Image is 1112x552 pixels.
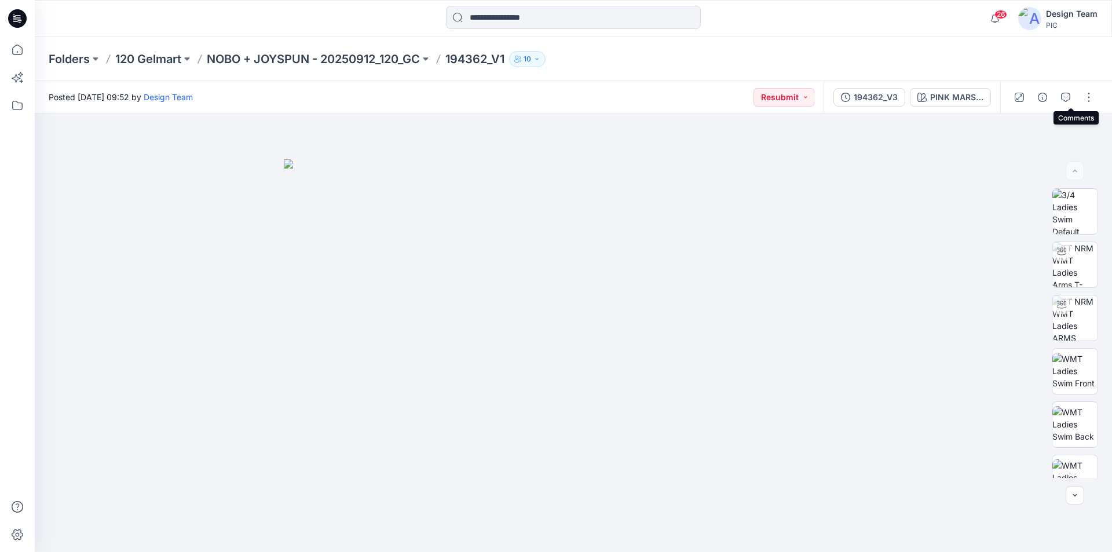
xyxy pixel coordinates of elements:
button: 10 [509,51,546,67]
div: Design Team [1046,7,1098,21]
img: 3/4 Ladies Swim Default [1052,189,1098,234]
a: Folders [49,51,90,67]
div: PINK MARSHMELLOW [930,91,983,104]
img: WMT Ladies Swim Back [1052,406,1098,443]
img: TT NRM WMT Ladies Arms T-POSE [1052,242,1098,287]
a: 120 Gelmart [115,51,181,67]
button: 194362_V3 [833,88,905,107]
span: Posted [DATE] 09:52 by [49,91,193,103]
img: WMT Ladies Swim Left [1052,459,1098,496]
img: TT NRM WMT Ladies ARMS DOWN [1052,295,1098,341]
p: 194362_V1 [445,51,504,67]
img: WMT Ladies Swim Front [1052,353,1098,389]
span: 26 [994,10,1007,19]
button: Details [1033,88,1052,107]
a: NOBO + JOYSPUN - 20250912_120_GC [207,51,420,67]
img: avatar [1018,7,1041,30]
div: PIC [1046,21,1098,30]
p: 10 [524,53,531,65]
a: Design Team [144,92,193,102]
button: PINK MARSHMELLOW [910,88,991,107]
div: 194362_V3 [854,91,898,104]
